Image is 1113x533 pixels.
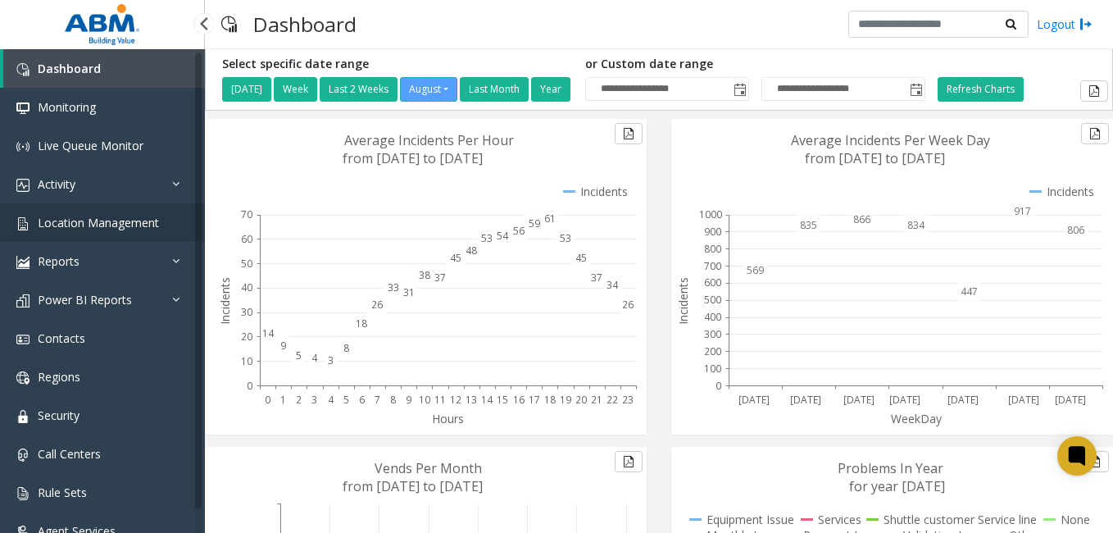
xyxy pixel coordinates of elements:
[16,63,30,76] img: 'icon'
[585,57,925,71] h5: or Custom date range
[344,131,514,149] text: Average Incidents Per Hour
[891,411,943,426] text: WeekDay
[615,451,643,472] button: Export to pdf
[591,393,602,407] text: 21
[434,271,446,285] text: 37
[730,78,748,101] span: Toggle popup
[16,371,30,385] img: 'icon'
[947,393,979,407] text: [DATE]
[704,259,721,273] text: 700
[704,242,721,256] text: 800
[280,393,286,407] text: 1
[262,326,275,340] text: 14
[38,176,75,192] span: Activity
[400,77,457,102] button: August
[343,393,349,407] text: 5
[704,310,721,324] text: 400
[434,393,446,407] text: 11
[531,77,570,102] button: Year
[466,393,477,407] text: 13
[274,77,317,102] button: Week
[591,271,602,285] text: 37
[403,285,415,299] text: 31
[38,292,132,307] span: Power BI Reports
[375,393,380,407] text: 7
[466,244,477,257] text: 48
[907,218,925,232] text: 834
[16,179,30,192] img: 'icon'
[747,263,764,277] text: 569
[38,61,101,76] span: Dashboard
[460,77,529,102] button: Last Month
[38,408,79,423] span: Security
[791,131,990,149] text: Average Incidents Per Week Day
[513,393,525,407] text: 16
[16,102,30,115] img: 'icon'
[432,411,464,426] text: Hours
[615,123,643,144] button: Export to pdf
[16,294,30,307] img: 'icon'
[296,393,302,407] text: 2
[805,149,945,167] text: from [DATE] to [DATE]
[217,277,233,325] text: Incidents
[241,207,252,221] text: 70
[265,393,270,407] text: 0
[1080,80,1108,102] button: Export to pdf
[38,215,159,230] span: Location Management
[371,298,383,312] text: 26
[419,393,430,407] text: 10
[704,225,721,239] text: 900
[320,77,397,102] button: Last 2 Weeks
[497,393,508,407] text: 15
[699,207,722,221] text: 1000
[328,393,334,407] text: 4
[704,293,721,307] text: 500
[513,224,525,238] text: 56
[241,280,252,294] text: 40
[704,327,721,341] text: 300
[575,393,587,407] text: 20
[390,393,396,407] text: 8
[1055,393,1086,407] text: [DATE]
[1008,393,1039,407] text: [DATE]
[1067,223,1084,237] text: 806
[544,212,556,225] text: 61
[1014,204,1031,218] text: 917
[343,477,483,495] text: from [DATE] to [DATE]
[241,257,252,271] text: 50
[356,317,367,330] text: 18
[280,339,286,353] text: 9
[16,333,30,346] img: 'icon'
[1037,16,1093,33] a: Logout
[450,251,461,265] text: 45
[222,77,271,102] button: [DATE]
[622,298,634,312] text: 26
[606,393,618,407] text: 22
[311,351,318,365] text: 4
[311,393,317,407] text: 3
[849,477,945,495] text: for year [DATE]
[296,348,302,362] text: 5
[241,232,252,246] text: 60
[38,253,79,269] span: Reports
[388,280,399,294] text: 33
[16,410,30,423] img: 'icon'
[529,393,540,407] text: 17
[38,330,85,346] span: Contacts
[961,285,978,298] text: 447
[790,393,821,407] text: [DATE]
[38,485,87,500] span: Rule Sets
[241,305,252,319] text: 30
[241,330,252,344] text: 20
[328,353,334,367] text: 3
[704,362,721,376] text: 100
[450,393,461,407] text: 12
[343,341,349,355] text: 8
[675,277,691,325] text: Incidents
[38,138,143,153] span: Live Queue Monitor
[406,393,411,407] text: 9
[938,77,1024,102] button: Refresh Charts
[560,393,571,407] text: 19
[906,78,924,101] span: Toggle popup
[889,393,920,407] text: [DATE]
